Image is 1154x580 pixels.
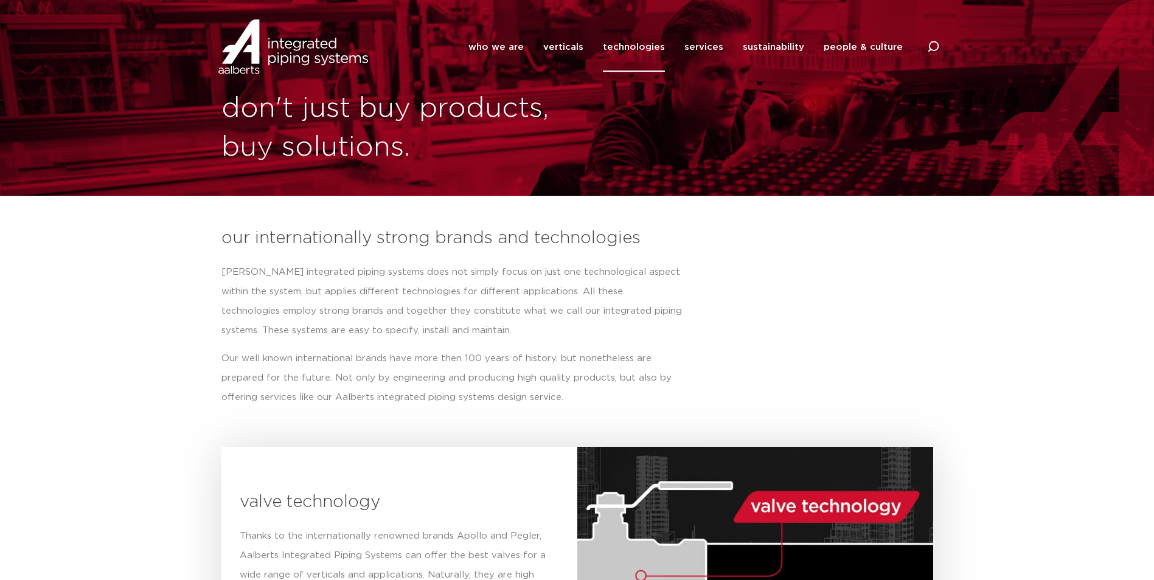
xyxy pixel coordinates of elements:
a: people & culture [824,22,903,72]
h3: our internationally strong brands and technologies [221,226,933,250]
a: verticals [543,22,583,72]
nav: Menu [468,22,903,72]
a: technologies [603,22,665,72]
h3: valve technology [240,490,559,514]
a: sustainability [743,22,804,72]
p: Our well known international brands have more then 100 years of history, but nonetheless are prep... [221,349,684,407]
a: services [684,22,723,72]
h1: don't just buy products, buy solutions. [221,89,571,167]
a: who we are [468,22,524,72]
p: [PERSON_NAME] integrated piping systems does not simply focus on just one technological aspect wi... [221,263,684,340]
